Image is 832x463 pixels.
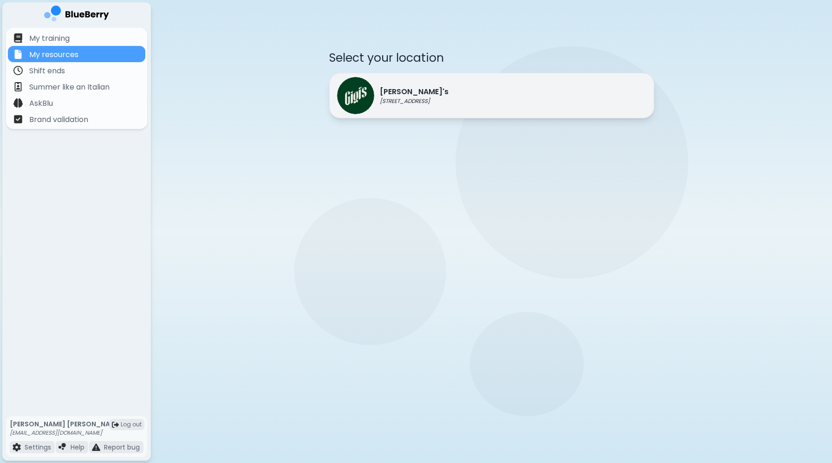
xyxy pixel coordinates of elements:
[329,50,654,65] p: Select your location
[104,443,140,451] p: Report bug
[25,443,51,451] p: Settings
[13,443,21,451] img: file icon
[13,115,23,124] img: file icon
[29,49,78,60] p: My resources
[29,114,88,125] p: Brand validation
[13,98,23,108] img: file icon
[29,82,110,93] p: Summer like an Italian
[29,33,70,44] p: My training
[13,33,23,43] img: file icon
[337,77,374,114] img: Gigi's logo
[92,443,100,451] img: file icon
[121,421,142,428] span: Log out
[58,443,67,451] img: file icon
[71,443,84,451] p: Help
[380,97,448,105] p: [STREET_ADDRESS]
[13,82,23,91] img: file icon
[10,420,123,428] p: [PERSON_NAME] [PERSON_NAME]
[13,50,23,59] img: file icon
[112,421,119,428] img: logout
[13,66,23,75] img: file icon
[29,65,65,77] p: Shift ends
[44,6,109,25] img: company logo
[29,98,53,109] p: AskBlu
[380,86,448,97] p: [PERSON_NAME]'s
[10,429,123,437] p: [EMAIL_ADDRESS][DOMAIN_NAME]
